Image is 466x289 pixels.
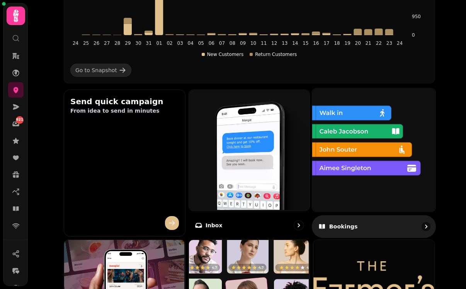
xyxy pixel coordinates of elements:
[70,96,179,107] h2: Send quick campaign
[188,41,194,46] tspan: 04
[219,41,225,46] tspan: 07
[114,41,120,46] tspan: 28
[345,41,350,46] tspan: 19
[135,41,141,46] tspan: 30
[355,41,361,46] tspan: 20
[70,107,179,115] p: From idea to send in minutes
[412,14,421,19] tspan: 950
[282,41,287,46] tspan: 13
[73,41,78,46] tspan: 24
[94,41,99,46] tspan: 26
[104,41,110,46] tspan: 27
[250,41,256,46] tspan: 10
[146,41,151,46] tspan: 31
[334,41,340,46] tspan: 18
[198,41,204,46] tspan: 05
[167,41,172,46] tspan: 02
[70,64,131,77] a: Go to Snapshot
[189,90,310,237] a: InboxInbox
[177,41,183,46] tspan: 03
[202,51,244,57] div: New Customers
[16,117,24,123] span: 921
[125,41,131,46] tspan: 29
[188,89,309,210] img: Inbox
[303,41,308,46] tspan: 15
[156,41,162,46] tspan: 01
[412,32,415,38] tspan: 0
[209,41,214,46] tspan: 06
[376,41,382,46] tspan: 22
[75,66,117,74] div: Go to Snapshot
[313,41,319,46] tspan: 16
[295,221,303,229] svg: go to
[83,41,89,46] tspan: 25
[292,41,298,46] tspan: 14
[311,88,435,211] img: Bookings
[329,223,358,230] p: Bookings
[250,51,297,57] div: Return Customers
[386,41,392,46] tspan: 23
[397,41,403,46] tspan: 24
[206,221,223,229] p: Inbox
[366,41,371,46] tspan: 21
[271,41,277,46] tspan: 12
[240,41,246,46] tspan: 09
[64,90,185,237] button: Send quick campaignFrom idea to send in minutes
[312,88,436,238] a: BookingsBookings
[323,41,329,46] tspan: 17
[422,223,430,230] svg: go to
[230,41,235,46] tspan: 08
[261,41,267,46] tspan: 11
[8,116,24,132] a: 921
